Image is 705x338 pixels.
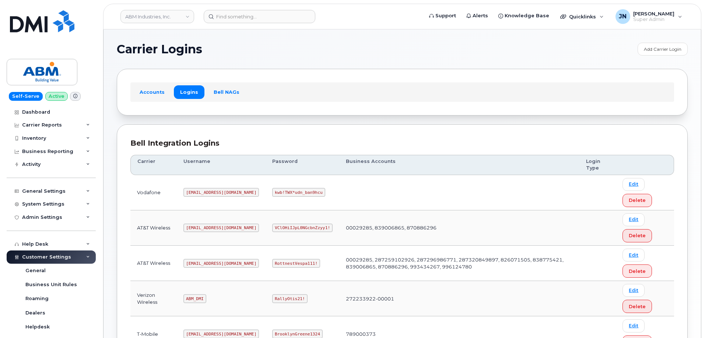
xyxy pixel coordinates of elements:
span: Delete [629,268,646,275]
td: Verizon Wireless [130,281,177,316]
td: AT&T Wireless [130,246,177,281]
span: Delete [629,232,646,239]
span: Delete [629,303,646,310]
a: Logins [174,85,204,99]
button: Delete [622,229,652,242]
a: Edit [622,284,645,297]
td: 00029285, 287259102926, 287296986771, 287320849897, 826071505, 838775421, 839006865, 870886296, 9... [339,246,579,281]
td: Vodafone [130,175,177,210]
code: ABM_DMI [183,294,206,303]
code: RallyOtis21! [272,294,307,303]
th: Business Accounts [339,155,579,175]
code: kwb!TWX*udn_ban9hcu [272,188,325,197]
code: RottnestVespa111! [272,259,320,268]
a: Edit [622,249,645,261]
button: Delete [622,264,652,278]
button: Delete [622,194,652,207]
a: Edit [622,213,645,226]
code: VClOHiIJpL0NGcbnZzyy1! [272,224,333,232]
code: [EMAIL_ADDRESS][DOMAIN_NAME] [183,259,259,268]
span: Delete [629,197,646,204]
code: [EMAIL_ADDRESS][DOMAIN_NAME] [183,224,259,232]
a: Accounts [133,85,171,99]
td: AT&T Wireless [130,210,177,246]
td: 272233922-00001 [339,281,579,316]
th: Carrier [130,155,177,175]
a: Bell NAGs [207,85,246,99]
a: Add Carrier Login [638,43,688,56]
code: [EMAIL_ADDRESS][DOMAIN_NAME] [183,188,259,197]
th: Login Type [579,155,616,175]
div: Bell Integration Logins [130,138,674,149]
span: Carrier Logins [117,44,202,55]
button: Delete [622,300,652,313]
a: Edit [622,319,645,332]
a: Edit [622,178,645,191]
th: Username [177,155,266,175]
td: 00029285, 839006865, 870886296 [339,210,579,246]
th: Password [266,155,339,175]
